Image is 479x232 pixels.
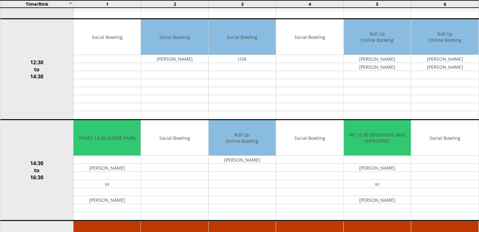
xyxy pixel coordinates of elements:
td: Social Bowling [74,19,141,55]
td: vs [344,180,411,188]
td: [PERSON_NAME] [344,196,411,204]
td: 14:30 to 16:30 [0,120,74,221]
td: vs [74,180,141,188]
td: Social Bowling [276,120,343,156]
td: 12:30 to 14:30 [0,19,74,120]
td: [PERSON_NAME] [74,164,141,172]
td: Social Bowling [141,19,208,55]
td: Social Bowling [276,19,343,55]
td: Roll Up Online Booking [209,120,276,156]
td: Social Bowling [411,120,478,156]
td: Social Bowling [209,19,276,55]
td: Time/Rink [0,0,74,8]
td: [PERSON_NAME] [209,156,276,164]
td: 3 [209,0,276,8]
td: U3A [209,55,276,63]
td: [PERSON_NAME] [344,55,411,63]
td: [PERSON_NAME] [411,63,478,71]
td: FRI 10.30 BEGINNERS AND IMPROVERS [344,120,411,156]
td: [PERSON_NAME] [344,63,411,71]
td: [PERSON_NAME] [344,164,411,172]
td: 2 [141,0,209,8]
td: [PERSON_NAME] [141,55,208,63]
td: 5 [344,0,411,8]
td: 4 [276,0,344,8]
td: Social Bowling [141,120,208,156]
td: 1 [74,0,141,8]
td: Roll Up Online Booking [411,19,478,55]
td: [PERSON_NAME] [411,55,478,63]
td: 6 [411,0,479,8]
td: THURS 14.30 AUSSIE PAIRS [74,120,141,156]
td: Roll Up Online Booking [344,19,411,55]
td: [PERSON_NAME] [74,196,141,204]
